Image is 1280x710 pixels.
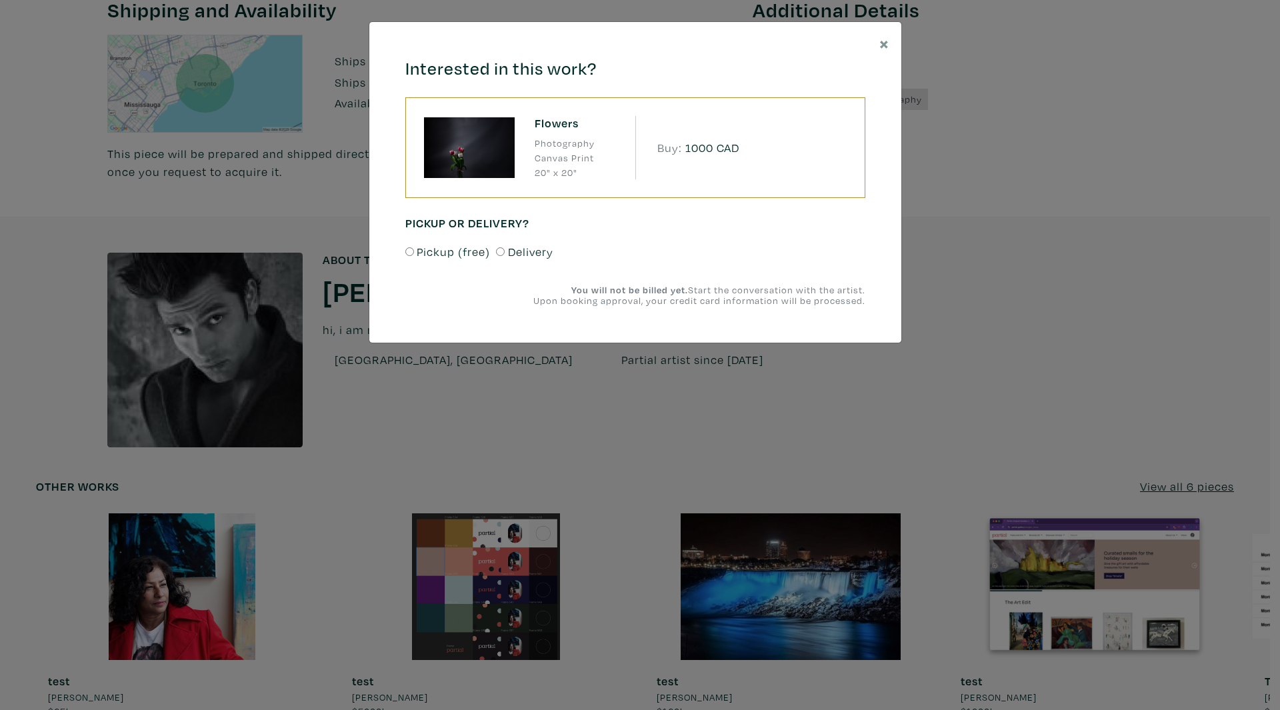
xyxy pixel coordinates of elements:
[571,283,688,296] strong: You will not be billed yet.
[405,216,865,231] h6: Pickup or Delivery?
[405,247,414,256] input: Pickup (free)
[535,116,625,131] h6: Flowers
[508,243,553,261] span: Delivery
[424,117,515,178] img: phpThumb.php
[496,247,505,256] input: Delivery
[525,285,865,307] small: Start the conversation with the artist. Upon booking approval, your credit card information will ...
[535,165,625,180] li: 20" x 20"
[535,151,625,165] li: Canvas Print
[417,243,490,261] span: Pickup (free)
[879,31,889,55] span: ×
[657,140,682,155] span: Buy:
[535,136,625,151] li: Photography
[867,22,901,64] button: Close
[685,139,739,157] span: 1000 CAD
[405,58,865,79] h4: Interested in this work?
